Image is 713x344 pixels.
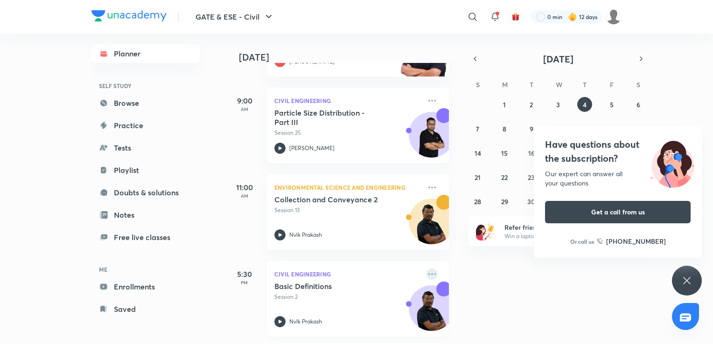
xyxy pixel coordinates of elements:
a: Enrollments [91,277,200,296]
button: September 22, 2025 [497,170,512,185]
h5: 9:00 [226,95,263,106]
abbr: September 7, 2025 [476,124,479,133]
img: Avatar [409,117,454,162]
abbr: September 1, 2025 [503,100,506,109]
a: Playlist [91,161,200,179]
p: AM [226,193,263,199]
p: Session 25 [274,129,421,137]
button: September 30, 2025 [524,194,539,209]
h5: 11:00 [226,182,263,193]
p: Civil Engineering [274,268,421,280]
p: [PERSON_NAME] [289,144,335,152]
button: September 8, 2025 [497,121,512,136]
a: Notes [91,206,200,224]
a: Saved [91,300,200,318]
abbr: September 22, 2025 [501,173,508,182]
p: Nvlk Prakash [289,317,322,326]
h4: [DATE] [239,52,458,63]
button: September 13, 2025 [631,121,646,136]
abbr: September 10, 2025 [554,124,561,133]
abbr: Saturday [636,80,640,89]
abbr: Monday [502,80,508,89]
abbr: September 2, 2025 [530,100,533,109]
abbr: Wednesday [556,80,562,89]
abbr: September 30, 2025 [527,197,535,206]
abbr: September 13, 2025 [635,124,642,133]
p: Or call us [570,237,594,246]
button: September 28, 2025 [470,194,485,209]
p: PM [226,280,263,285]
button: September 3, 2025 [551,97,566,112]
p: AM [226,106,263,112]
a: Browse [91,94,200,112]
abbr: September 11, 2025 [582,124,587,133]
a: Company Logo [91,10,167,24]
abbr: September 6, 2025 [636,100,640,109]
button: September 11, 2025 [577,121,592,136]
button: [DATE] [482,52,635,65]
abbr: Friday [610,80,614,89]
button: September 7, 2025 [470,121,485,136]
button: September 1, 2025 [497,97,512,112]
img: ttu_illustration_new.svg [643,138,702,188]
button: September 2, 2025 [524,97,539,112]
button: Get a call from us [545,201,691,223]
button: September 5, 2025 [604,97,619,112]
img: referral [476,222,495,241]
h6: [PHONE_NUMBER] [606,236,666,246]
button: September 9, 2025 [524,121,539,136]
abbr: September 4, 2025 [583,100,587,109]
button: September 16, 2025 [524,145,539,160]
p: Win a laptop, vouchers & more [504,232,619,241]
button: September 29, 2025 [497,194,512,209]
span: [DATE] [543,53,573,65]
h6: SELF STUDY [91,78,200,94]
abbr: September 21, 2025 [475,173,481,182]
p: Session 2 [274,293,421,301]
button: September 15, 2025 [497,145,512,160]
abbr: September 15, 2025 [501,149,508,158]
abbr: September 16, 2025 [528,149,535,158]
a: Planner [91,44,200,63]
button: September 21, 2025 [470,170,485,185]
button: GATE & ESE - Civil [190,7,280,26]
p: Nvlk Prakash [289,231,322,239]
div: Our expert can answer all your questions [545,169,691,188]
h5: Collection and Conveyance 2 [274,195,391,204]
abbr: Sunday [476,80,480,89]
p: Civil Engineering [274,95,421,106]
abbr: September 14, 2025 [475,149,481,158]
abbr: September 23, 2025 [528,173,535,182]
abbr: September 3, 2025 [556,100,560,109]
abbr: Tuesday [530,80,533,89]
p: Environmental Science and Engineering [274,182,421,193]
h6: Refer friends [504,222,619,232]
abbr: September 9, 2025 [530,124,533,133]
button: September 14, 2025 [470,145,485,160]
h6: ME [91,261,200,277]
a: Tests [91,138,200,157]
button: September 12, 2025 [604,121,619,136]
button: avatar [508,9,523,24]
a: [PHONE_NUMBER] [597,236,666,246]
button: September 4, 2025 [577,97,592,112]
a: Doubts & solutions [91,183,200,202]
h5: Particle Size Distribution - Part III [274,108,391,127]
p: Session 13 [274,206,421,214]
abbr: September 12, 2025 [608,124,615,133]
img: avatar [511,13,520,21]
abbr: September 5, 2025 [610,100,614,109]
img: Company Logo [91,10,167,21]
img: streak [568,12,577,21]
h5: 5:30 [226,268,263,280]
h5: Basic Definitions [274,282,391,291]
h4: Have questions about the subscription? [545,138,691,165]
a: Practice [91,116,200,135]
img: Avatar [409,290,454,335]
abbr: September 28, 2025 [474,197,481,206]
img: Avatar [409,204,454,248]
button: September 10, 2025 [551,121,566,136]
button: September 6, 2025 [631,97,646,112]
abbr: September 29, 2025 [501,197,508,206]
abbr: Thursday [583,80,587,89]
